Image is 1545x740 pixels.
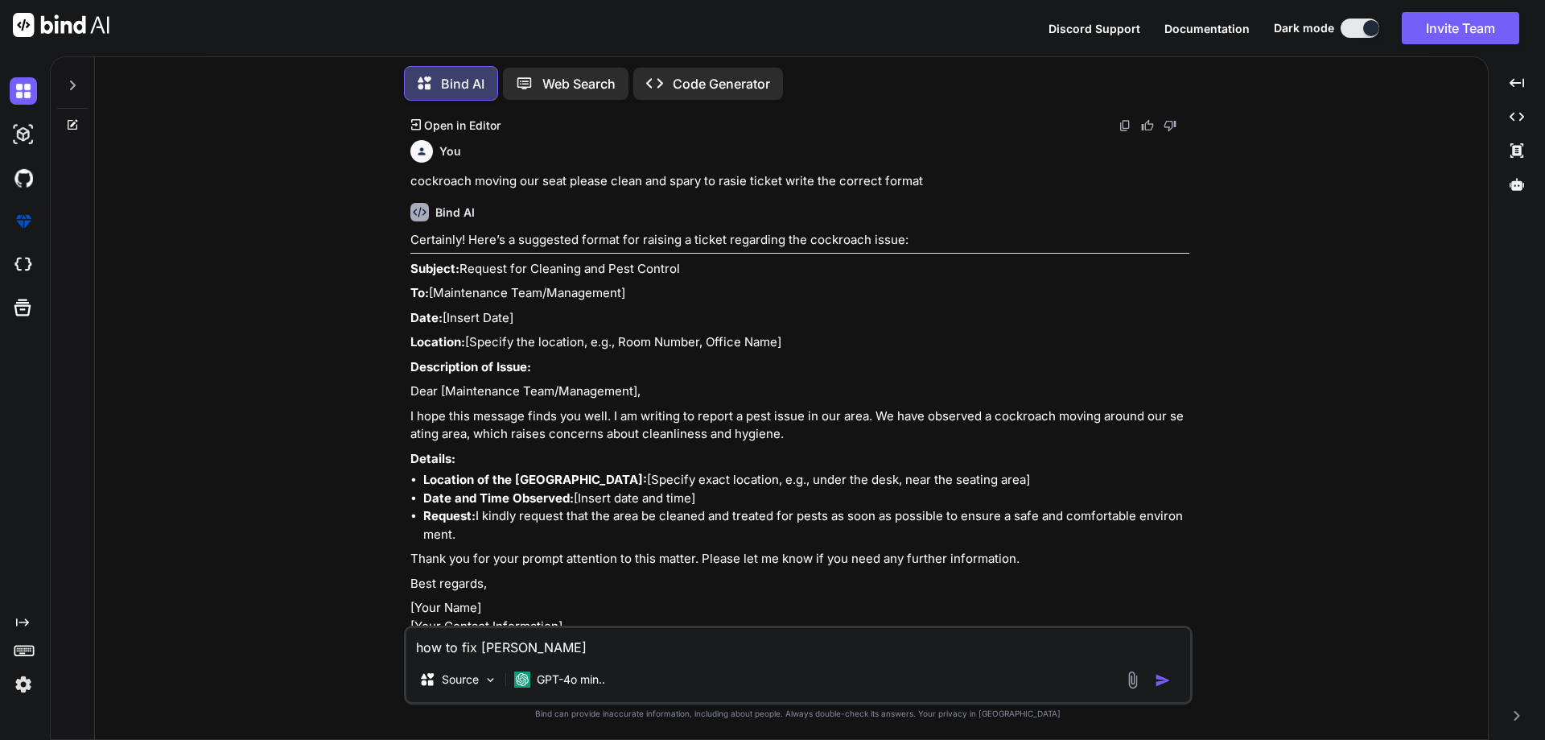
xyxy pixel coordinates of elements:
strong: Request: [423,508,476,523]
h6: Bind AI [435,205,475,221]
img: like [1141,119,1154,132]
img: copy [1119,119,1131,132]
img: premium [10,208,37,235]
img: Pick Models [484,673,497,687]
strong: Location of the [GEOGRAPHIC_DATA]: [423,472,647,487]
img: githubDark [10,164,37,192]
span: Discord Support [1049,22,1140,35]
span: Dark mode [1274,20,1334,36]
strong: Date: [410,310,443,325]
img: icon [1155,672,1171,688]
p: Bind can provide inaccurate information, including about people. Always double-check its answers.... [404,708,1193,720]
img: dislike [1164,119,1176,132]
p: Thank you for your prompt attention to this matter. Please let me know if you need any further in... [410,550,1189,568]
li: [Insert date and time] [423,490,1189,508]
p: cockroach moving our seat please clean and spary to rasie ticket write the correct format [410,172,1189,191]
button: Discord Support [1049,20,1140,37]
p: Best regards, [410,575,1189,593]
p: [Insert Date] [410,309,1189,328]
span: Documentation [1164,22,1250,35]
img: Bind AI [13,13,109,37]
p: Open in Editor [424,118,501,134]
strong: Description of Issue: [410,359,531,374]
p: Request for Cleaning and Pest Control [410,260,1189,279]
img: settings [10,671,37,698]
img: darkChat [10,77,37,105]
textarea: how to fix fo [406,628,1190,657]
p: [Specify the location, e.g., Room Number, Office Name] [410,333,1189,352]
li: I kindly request that the area be cleaned and treated for pests as soon as possible to ensure a s... [423,507,1189,544]
button: Documentation [1164,20,1250,37]
h6: You [439,143,461,159]
p: Dear [Maintenance Team/Management], [410,382,1189,401]
li: [Specify exact location, e.g., under the desk, near the seating area] [423,471,1189,490]
strong: Location: [410,334,465,349]
img: GPT-4o mini [514,672,530,688]
strong: Subject: [410,261,459,276]
p: Bind AI [441,74,484,93]
img: darkAi-studio [10,121,37,148]
p: Source [442,672,479,688]
p: Certainly! Here’s a suggested format for raising a ticket regarding the cockroach issue: [410,231,1189,250]
p: I hope this message finds you well. I am writing to report a pest issue in our area. We have obse... [410,407,1189,444]
p: Code Generator [673,74,770,93]
img: cloudideIcon [10,251,37,279]
p: [Maintenance Team/Management] [410,284,1189,303]
strong: To: [410,285,429,300]
img: attachment [1123,671,1142,689]
p: Web Search [542,74,616,93]
p: GPT-4o min.. [537,672,605,688]
p: [Your Name] [Your Contact Information] [Your Position, if applicable] [410,599,1189,654]
strong: Details: [410,451,455,466]
button: Invite Team [1402,12,1519,44]
strong: Date and Time Observed: [423,490,574,506]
